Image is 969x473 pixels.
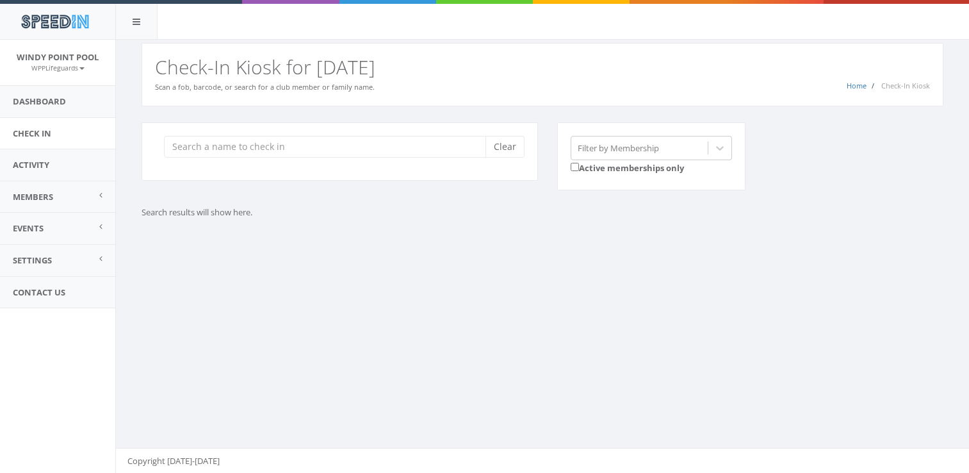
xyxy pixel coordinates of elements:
span: Windy Point Pool [17,51,99,63]
span: Contact Us [13,286,65,298]
span: Events [13,222,44,234]
h2: Check-In Kiosk for [DATE] [155,56,930,78]
a: WPPLifeguards [31,62,85,73]
div: Filter by Membership [578,142,659,154]
button: Clear [485,136,525,158]
img: speedin_logo.png [15,10,95,33]
small: Scan a fob, barcode, or search for a club member or family name. [155,82,375,92]
p: Search results will show here. [142,206,737,219]
input: Active memberships only [571,163,579,171]
a: Home [847,81,867,90]
input: Search a name to check in [164,136,495,158]
label: Active memberships only [571,160,684,174]
span: Settings [13,254,52,266]
small: WPPLifeguards [31,63,85,72]
span: Members [13,191,53,203]
span: Check-In Kiosk [881,81,930,90]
